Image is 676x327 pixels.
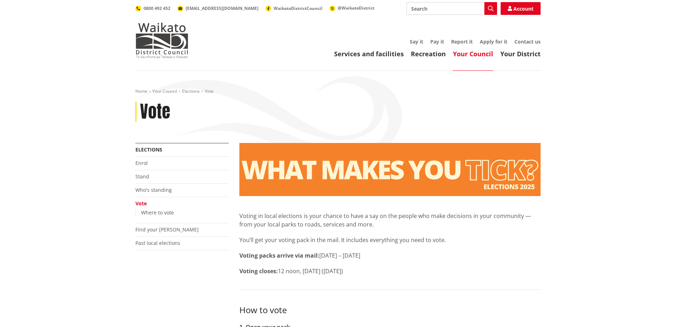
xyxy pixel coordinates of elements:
[135,226,199,233] a: Find your [PERSON_NAME]
[330,5,374,11] a: @WaikatoDistrict
[500,50,541,58] a: Your District
[239,212,541,229] p: Voting in local elections is your chance to have a say on the people who make decisions in your c...
[451,38,473,45] a: Report it
[135,88,147,94] a: Home
[266,5,322,11] a: WaikatoDistrictCouncil
[334,50,404,58] a: Services and facilities
[144,5,170,11] span: 0800 492 452
[135,200,147,207] a: Vote
[135,5,170,11] a: 0800 492 452
[152,88,177,94] a: Your Council
[186,5,258,11] span: [EMAIL_ADDRESS][DOMAIN_NAME]
[411,50,446,58] a: Recreation
[239,143,541,196] img: Vote banner
[453,50,493,58] a: Your Council
[239,304,541,316] h3: How to vote
[274,5,322,11] span: WaikatoDistrictCouncil
[430,38,444,45] a: Pay it
[514,38,541,45] a: Contact us
[135,23,188,58] img: Waikato District Council - Te Kaunihera aa Takiwaa o Waikato
[480,38,507,45] a: Apply for it
[135,160,148,166] a: Enrol
[135,88,541,94] nav: breadcrumb
[177,5,258,11] a: [EMAIL_ADDRESS][DOMAIN_NAME]
[338,5,374,11] span: @WaikatoDistrict
[140,102,170,122] h1: Vote
[135,240,180,246] a: Past local elections
[135,187,172,193] a: Who's standing
[239,251,541,260] p: [DATE] – [DATE]
[239,252,319,259] strong: Voting packs arrive via mail:
[278,267,343,275] span: 12 noon, [DATE] ([DATE])
[135,173,149,180] a: Stand
[410,38,423,45] a: Say it
[141,209,174,216] a: Where to vote
[501,2,541,15] a: Account
[407,2,497,15] input: Search input
[135,146,162,153] a: Elections
[239,236,541,244] p: You’ll get your voting pack in the mail. It includes everything you need to vote.
[239,267,278,275] strong: Voting closes:
[205,88,214,94] span: Vote
[182,88,200,94] a: Elections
